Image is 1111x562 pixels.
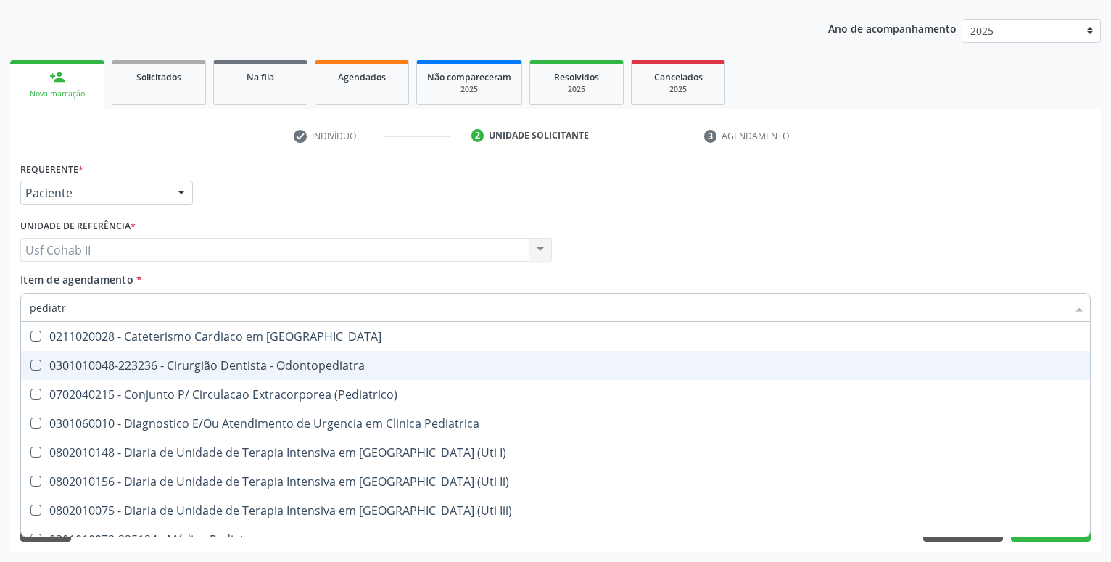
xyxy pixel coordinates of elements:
[427,84,511,95] div: 2025
[30,389,1081,400] div: 0702040215 - Conjunto P/ Circulacao Extracorporea (Pediatrico)
[30,418,1081,429] div: 0301060010 - Diagnostico E/Ou Atendimento de Urgencia em Clinica Pediatrica
[20,158,83,181] label: Requerente
[642,84,714,95] div: 2025
[654,71,703,83] span: Cancelados
[30,505,1081,516] div: 0802010075 - Diaria de Unidade de Terapia Intensiva em [GEOGRAPHIC_DATA] (Uti Iii)
[30,360,1081,371] div: 0301010048-223236 - Cirurgião Dentista - Odontopediatra
[471,129,484,142] div: 2
[20,215,136,238] label: Unidade de referência
[338,71,386,83] span: Agendados
[30,476,1081,487] div: 0802010156 - Diaria de Unidade de Terapia Intensiva em [GEOGRAPHIC_DATA] (Uti Ii)
[49,69,65,85] div: person_add
[25,186,163,200] span: Paciente
[828,19,957,37] p: Ano de acompanhamento
[427,71,511,83] span: Não compareceram
[30,447,1081,458] div: 0802010148 - Diaria de Unidade de Terapia Intensiva em [GEOGRAPHIC_DATA] (Uti I)
[30,534,1081,545] div: 0301010072-225124 - Médico Pediatra
[540,84,613,95] div: 2025
[30,331,1081,342] div: 0211020028 - Cateterismo Cardiaco em [GEOGRAPHIC_DATA]
[554,71,599,83] span: Resolvidos
[489,129,589,142] div: Unidade solicitante
[20,88,94,99] div: Nova marcação
[20,273,133,286] span: Item de agendamento
[247,71,274,83] span: Na fila
[136,71,181,83] span: Solicitados
[30,293,1067,322] input: Buscar por procedimentos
